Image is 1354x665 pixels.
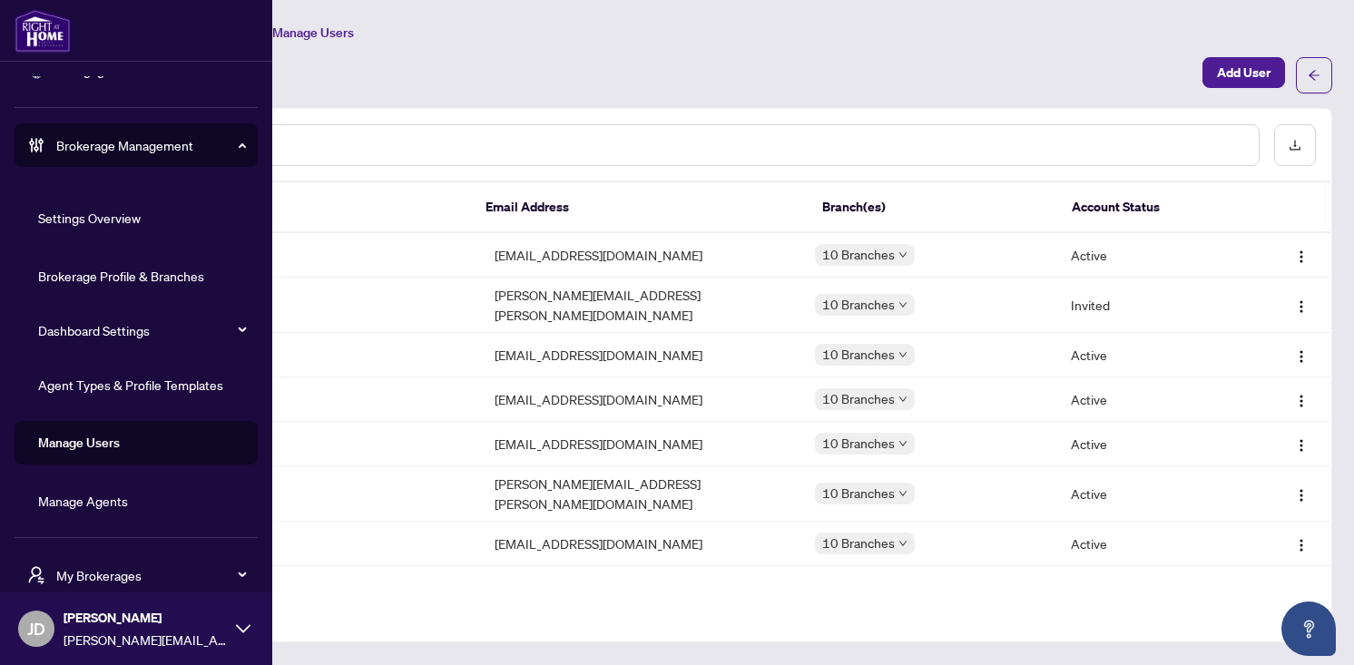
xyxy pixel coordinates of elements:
span: [PERSON_NAME] [64,608,227,628]
span: Brokerage Management [56,135,245,155]
td: Active [1056,522,1249,566]
button: Logo [1287,240,1316,269]
td: RAH [PERSON_NAME] [96,566,480,621]
td: Active [1056,466,1249,522]
a: Settings Overview [38,210,141,226]
button: Logo [1287,290,1316,319]
td: Active [1056,377,1249,422]
td: Active [1056,233,1249,278]
span: down [898,350,908,359]
td: [PERSON_NAME] [96,278,480,333]
span: Manage Users [272,24,354,41]
button: Open asap [1281,601,1336,656]
span: down [898,539,908,548]
span: down [898,439,908,448]
img: Logo [1294,488,1309,503]
td: Invited [1056,278,1249,333]
span: 10 Branches [822,244,895,265]
span: 10 Branches [822,433,895,454]
th: Full Name [96,182,471,233]
button: Logo [1287,529,1316,558]
td: Peace Odiete [96,333,480,377]
td: [PERSON_NAME][EMAIL_ADDRESS][PERSON_NAME][DOMAIN_NAME] [480,278,800,333]
a: Manage Agents [38,493,128,509]
span: My Brokerages [56,565,245,585]
td: [EMAIL_ADDRESS][DOMAIN_NAME] [480,233,800,278]
a: Agent Types & Profile Templates [38,377,223,393]
img: Logo [1294,394,1309,408]
span: 10 Branches [822,344,895,365]
td: [PERSON_NAME] [96,377,480,422]
th: Email Address [471,182,808,233]
a: Brokerage Profile & Branches [38,268,204,284]
button: Logo [1287,429,1316,458]
th: Branch(es) [808,182,1057,233]
td: [PERSON_NAME] User [96,233,480,278]
img: Logo [1294,249,1309,264]
span: down [898,250,908,259]
button: Logo [1287,479,1316,508]
td: Active [1056,422,1249,466]
button: Add User [1202,57,1285,88]
td: [EMAIL_ADDRESS][DOMAIN_NAME] [480,522,800,566]
button: Logo [1287,385,1316,414]
th: Account Status [1057,182,1244,233]
td: [PERSON_NAME] [96,466,480,522]
span: 10 Branches [822,294,895,315]
span: download [1289,139,1301,152]
span: 10 Branches [822,388,895,409]
span: JD [27,616,45,641]
td: [PERSON_NAME] [96,422,480,466]
td: Active [1056,333,1249,377]
span: down [898,489,908,498]
span: arrow-left [1308,69,1320,82]
span: 10 Branches [822,533,895,553]
img: Logo [1294,538,1309,553]
a: Mortgage Referrals [56,62,165,78]
img: Logo [1294,438,1309,453]
button: Logo [1287,340,1316,369]
td: Active [1056,566,1249,621]
img: logo [15,9,71,53]
button: download [1274,124,1316,166]
td: [EMAIL_ADDRESS][DOMAIN_NAME] [480,333,800,377]
td: [EMAIL_ADDRESS][DOMAIN_NAME] [480,377,800,422]
td: [EMAIL_ADDRESS][DOMAIN_NAME] [480,422,800,466]
td: [PERSON_NAME][EMAIL_ADDRESS][DOMAIN_NAME] [480,566,800,621]
td: [PERSON_NAME] [96,522,480,566]
span: user-switch [27,566,45,584]
img: Logo [1294,349,1309,364]
span: down [898,395,908,404]
span: Add User [1217,58,1271,87]
a: Manage Users [38,435,120,451]
img: Logo [1294,299,1309,314]
span: [PERSON_NAME][EMAIL_ADDRESS][PERSON_NAME][DOMAIN_NAME] [64,630,227,650]
span: 10 Branches [822,483,895,504]
span: down [898,300,908,309]
td: [PERSON_NAME][EMAIL_ADDRESS][PERSON_NAME][DOMAIN_NAME] [480,466,800,522]
a: Dashboard Settings [38,322,150,338]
